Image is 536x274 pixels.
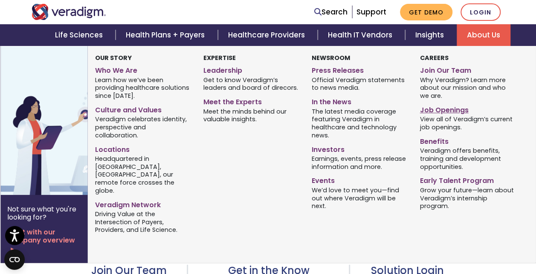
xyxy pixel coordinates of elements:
[420,134,515,146] a: Benefits
[314,6,348,18] a: Search
[95,63,191,75] a: Who We Are
[318,24,405,46] a: Health IT Vendors
[95,209,191,234] span: Driving Value at the Intersection of Payers, Providers, and Life Science.
[420,63,515,75] a: Join Our Team
[312,173,407,186] a: Events
[0,46,138,195] img: Vector image of Veradigm’s Story
[420,115,515,131] span: View all of Veradigm’s current job openings.
[457,24,510,46] a: About Us
[7,228,81,253] a: Start with our company overview
[420,173,515,186] a: Early Talent Program
[4,249,25,270] button: Open CMP widget
[116,24,217,46] a: Health Plans + Payers
[95,103,191,115] a: Culture and Values
[32,4,106,20] img: Veradigm logo
[312,142,407,154] a: Investors
[95,154,191,194] span: Headquartered in [GEOGRAPHIC_DATA], [GEOGRAPHIC_DATA], our remote force crosses the globe.
[312,154,407,171] span: Earnings, events, press release information and more.
[420,54,448,62] strong: Careers
[312,186,407,210] span: We’d love to meet you—find out where Veradigm will be next.
[218,24,318,46] a: Healthcare Providers
[203,94,299,107] a: Meet the Experts
[400,4,452,20] a: Get Demo
[420,186,515,210] span: Grow your future—learn about Veradigm’s internship program.
[95,75,191,100] span: Learn how we’ve been providing healthcare solutions since [DATE].
[95,115,191,140] span: Veradigm celebrates identity, perspective and collaboration.
[95,197,191,210] a: Veradigm Network
[95,54,132,62] strong: Our Story
[312,54,350,62] strong: Newsroom
[203,107,299,123] span: Meet the minds behind our valuable insights.
[312,63,407,75] a: Press Releases
[405,24,457,46] a: Insights
[45,24,116,46] a: Life Sciences
[203,75,299,92] span: Get to know Veradigm’s leaders and board of direcors.
[312,75,407,92] span: Official Veradigm statements to news media.
[203,63,299,75] a: Leadership
[356,7,386,17] a: Support
[203,54,236,62] strong: Expertise
[7,205,81,221] p: Not sure what you're looking for?
[312,94,407,107] a: In the News
[420,103,515,115] a: Job Openings
[312,107,407,139] span: The latest media coverage featuring Veradigm in healthcare and technology news.
[420,75,515,100] span: Why Veradigm? Learn more about our mission and who we are.
[95,142,191,154] a: Locations
[461,3,501,21] a: Login
[420,146,515,171] span: Veradigm offers benefits, training and development opportunities.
